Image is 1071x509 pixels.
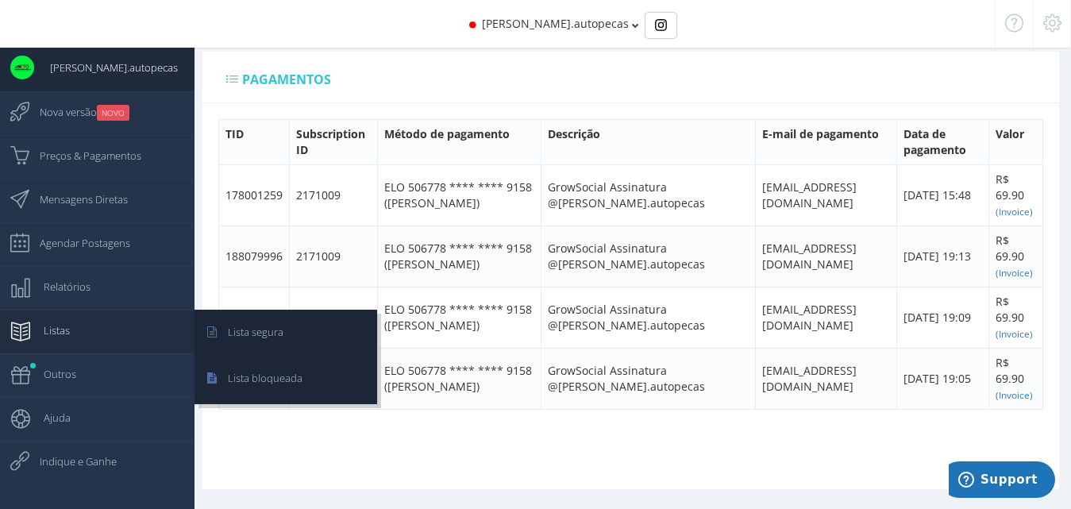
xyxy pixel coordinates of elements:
td: R$ 69.90 [989,348,1043,409]
span: Relatórios [28,267,91,307]
th: TID [219,119,290,164]
th: Data de pagamento [896,119,989,164]
span: Nova versão [24,92,129,132]
td: R$ 69.90 [989,164,1043,226]
span: Lista bloqueada [212,358,302,398]
td: 199357228 [219,287,290,348]
small: (Invoice) [996,266,1033,279]
td: 2171009 [290,226,378,287]
td: [DATE] 15:48 [896,164,989,226]
a: Lista bloqueada [197,358,375,402]
td: GrowSocial Assinatura @[PERSON_NAME].autopecas [541,226,756,287]
small: NOVO [97,105,129,121]
a: (Invoice) [996,264,1033,280]
td: GrowSocial Assinatura @[PERSON_NAME].autopecas [541,348,756,409]
th: E-mail de pagamento [756,119,897,164]
td: 2171009 [290,287,378,348]
a: Lista segura [197,312,375,356]
a: (Invoice) [996,203,1033,218]
span: Indique e Ganhe [24,442,117,481]
span: Preços & Pagamentos [24,136,141,175]
span: Listas [28,310,70,350]
td: R$ 69.90 [989,287,1043,348]
td: GrowSocial Assinatura @[PERSON_NAME].autopecas [541,164,756,226]
a: (Invoice) [996,387,1033,402]
small: (Invoice) [996,205,1033,218]
td: GrowSocial Assinatura @[PERSON_NAME].autopecas [541,287,756,348]
span: Mensagens Diretas [24,179,128,219]
td: 188079996 [219,226,290,287]
th: Valor [989,119,1043,164]
span: [PERSON_NAME].autopecas [482,16,629,31]
td: 2171009 [290,164,378,226]
td: [EMAIL_ADDRESS][DOMAIN_NAME] [756,226,897,287]
span: Outros [28,354,76,394]
span: Ajuda [28,398,71,438]
img: Instagram_simple_icon.svg [655,19,667,31]
img: User Image [10,56,34,79]
span: [PERSON_NAME].autopecas [34,48,178,87]
td: 178001259 [219,164,290,226]
span: Pagamentos [242,71,331,88]
td: ELO 506778 **** **** 9158 ([PERSON_NAME]) [377,226,541,287]
small: (Invoice) [996,388,1033,401]
div: Basic example [645,12,677,39]
td: ELO 506778 **** **** 9158 ([PERSON_NAME]) [377,164,541,226]
td: [EMAIL_ADDRESS][DOMAIN_NAME] [756,164,897,226]
th: Descrição [541,119,756,164]
td: [DATE] 19:13 [896,226,989,287]
td: [EMAIL_ADDRESS][DOMAIN_NAME] [756,348,897,409]
td: R$ 69.90 [989,226,1043,287]
th: Subscription ID [290,119,378,164]
td: [DATE] 19:05 [896,348,989,409]
span: Lista segura [212,312,283,352]
a: (Invoice) [996,326,1033,341]
td: ELO 506778 **** **** 9158 ([PERSON_NAME]) [377,287,541,348]
td: [DATE] 19:09 [896,287,989,348]
iframe: Opens a widget where you can find more information [949,461,1055,501]
td: ELO 506778 **** **** 9158 ([PERSON_NAME]) [377,348,541,409]
td: [EMAIL_ADDRESS][DOMAIN_NAME] [756,287,897,348]
th: Método de pagamento [377,119,541,164]
span: Agendar Postagens [24,223,130,263]
small: (Invoice) [996,327,1033,340]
